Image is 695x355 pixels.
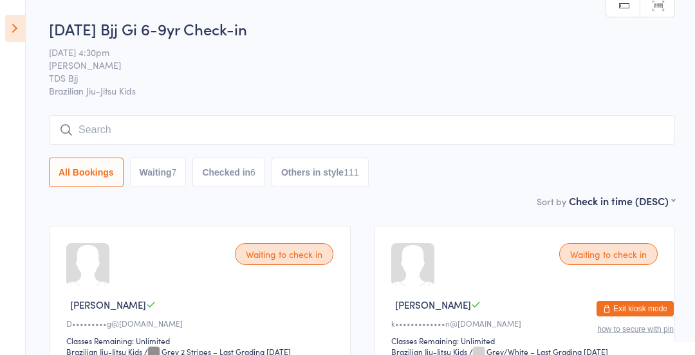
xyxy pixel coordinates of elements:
[235,243,333,265] div: Waiting to check in
[569,194,675,208] div: Check in time (DESC)
[537,195,566,208] label: Sort by
[597,325,674,334] button: how to secure with pin
[49,84,675,97] span: Brazilian Jiu-Jitsu Kids
[391,318,662,329] div: k•••••••••••••n@[DOMAIN_NAME]
[49,71,655,84] span: TDS Bjj
[272,158,369,187] button: Others in style111
[344,167,358,177] div: 111
[49,46,655,59] span: [DATE] 4:30pm
[391,335,662,346] div: Classes Remaining: Unlimited
[70,298,146,311] span: [PERSON_NAME]
[66,335,337,346] div: Classes Remaining: Unlimited
[597,301,674,316] button: Exit kiosk mode
[66,318,337,329] div: D•••••••••g@[DOMAIN_NAME]
[395,298,471,311] span: [PERSON_NAME]
[49,59,655,71] span: [PERSON_NAME]
[559,243,658,265] div: Waiting to check in
[49,158,124,187] button: All Bookings
[49,115,675,145] input: Search
[49,18,675,39] h2: [DATE] Bjj Gi 6-9yr Check-in
[130,158,187,187] button: Waiting7
[192,158,265,187] button: Checked in6
[172,167,177,177] div: 7
[250,167,255,177] div: 6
